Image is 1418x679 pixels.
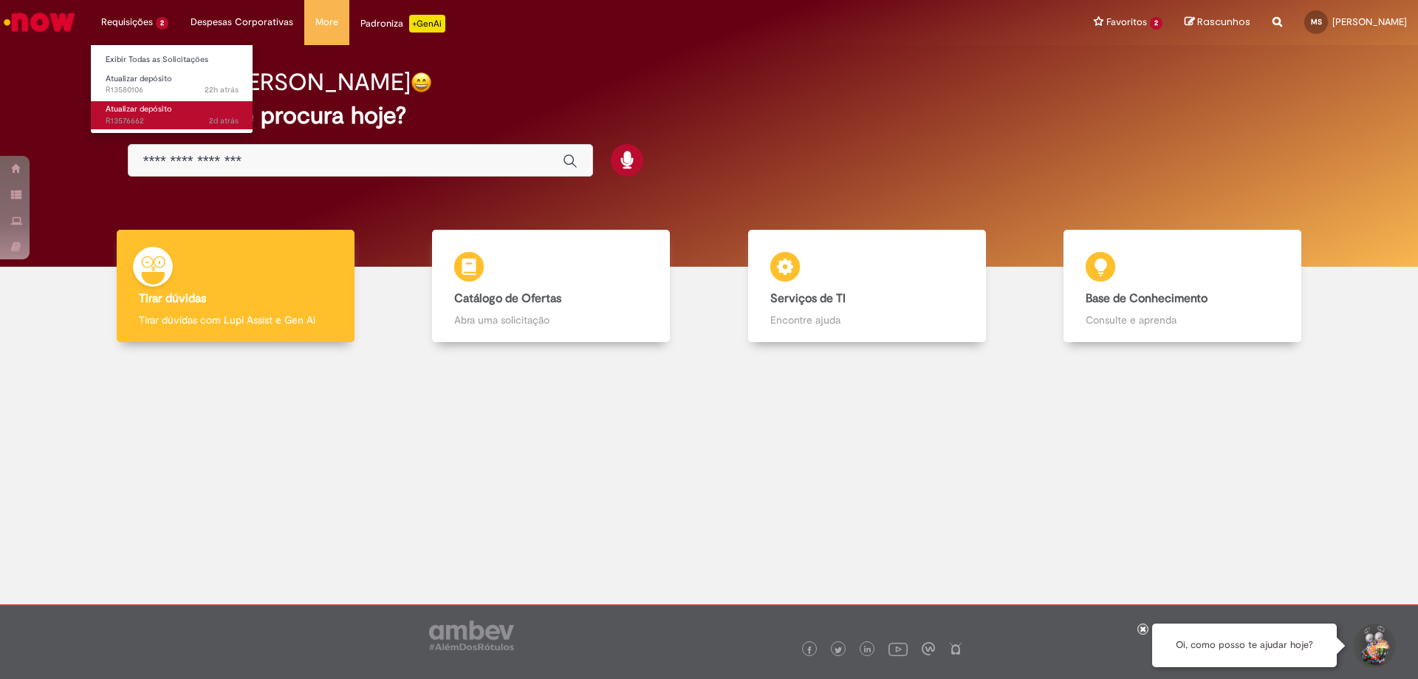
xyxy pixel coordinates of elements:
[949,642,962,655] img: logo_footer_naosei.png
[209,115,239,126] span: 2d atrás
[205,84,239,95] time: 30/09/2025 09:29:13
[1150,17,1162,30] span: 2
[1352,624,1396,668] button: Iniciar Conversa de Suporte
[106,115,239,127] span: R13576662
[394,230,710,343] a: Catálogo de Ofertas Abra uma solicitação
[205,84,239,95] span: 22h atrás
[1086,291,1208,306] b: Base de Conhecimento
[1025,230,1341,343] a: Base de Conhecimento Consulte e aprenda
[128,103,1291,129] h2: O que você procura hoje?
[1311,17,1322,27] span: MS
[770,291,846,306] b: Serviços de TI
[91,101,253,129] a: Aberto R13576662 : Atualizar depósito
[315,15,338,30] span: More
[1086,313,1279,327] p: Consulte e aprenda
[454,291,561,306] b: Catálogo de Ofertas
[128,69,411,95] h2: Bom dia, [PERSON_NAME]
[409,15,445,33] p: +GenAi
[1152,624,1337,667] div: Oi, como posso te ajudar hoje?
[1185,16,1250,30] a: Rascunhos
[864,646,871,655] img: logo_footer_linkedin.png
[1,7,78,37] img: ServiceNow
[709,230,1025,343] a: Serviços de TI Encontre ajuda
[191,15,293,30] span: Despesas Corporativas
[106,73,172,84] span: Atualizar depósito
[411,72,432,93] img: happy-face.png
[91,71,253,98] a: Aberto R13580106 : Atualizar depósito
[101,15,153,30] span: Requisições
[91,52,253,68] a: Exibir Todas as Solicitações
[156,17,168,30] span: 2
[90,44,253,134] ul: Requisições
[770,313,964,327] p: Encontre ajuda
[1332,16,1407,28] span: [PERSON_NAME]
[835,646,842,654] img: logo_footer_twitter.png
[429,621,514,650] img: logo_footer_ambev_rotulo_gray.png
[106,103,172,115] span: Atualizar depósito
[1106,15,1147,30] span: Favoritos
[888,639,908,658] img: logo_footer_youtube.png
[922,642,935,655] img: logo_footer_workplace.png
[1197,15,1250,29] span: Rascunhos
[78,230,394,343] a: Tirar dúvidas Tirar dúvidas com Lupi Assist e Gen Ai
[139,291,206,306] b: Tirar dúvidas
[139,313,332,327] p: Tirar dúvidas com Lupi Assist e Gen Ai
[106,84,239,96] span: R13580106
[454,313,648,327] p: Abra uma solicitação
[806,646,813,654] img: logo_footer_facebook.png
[209,115,239,126] time: 29/09/2025 12:44:14
[360,15,445,33] div: Padroniza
